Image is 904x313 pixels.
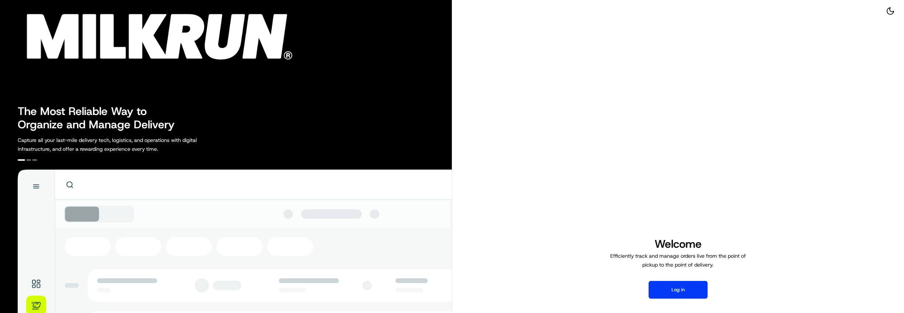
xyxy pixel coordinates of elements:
[607,237,749,251] h1: Welcome
[18,136,230,153] p: Capture all your last-mile delivery tech, logistics, and operations with digital infrastructure, ...
[607,251,749,269] p: Efficiently track and manage orders live from the point of pickup to the point of delivery.
[18,105,183,131] h2: The Most Reliable Way to Organize and Manage Delivery
[4,4,301,63] img: Company Logo
[649,281,708,299] button: Log in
